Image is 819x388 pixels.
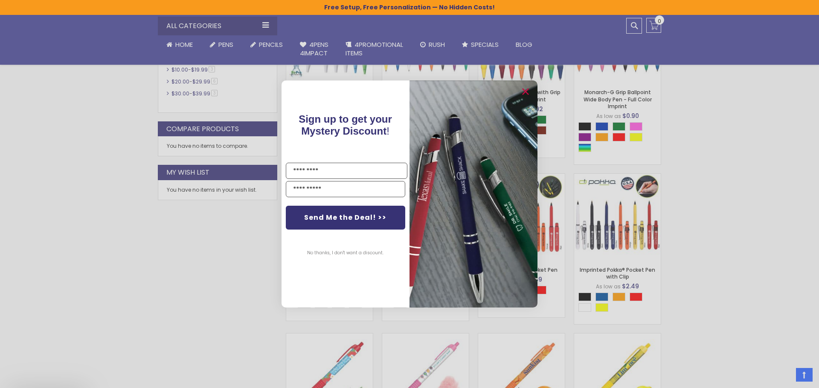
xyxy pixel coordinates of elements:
iframe: Google Customer Reviews [749,365,819,388]
span: Sign up to get your Mystery Discount [299,113,392,137]
button: Send Me the Deal! >> [286,206,405,230]
span: ! [299,113,392,137]
img: pop-up-image [409,80,537,308]
button: No thanks, I don't want a discount. [303,242,388,264]
button: Close dialog [519,85,532,98]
